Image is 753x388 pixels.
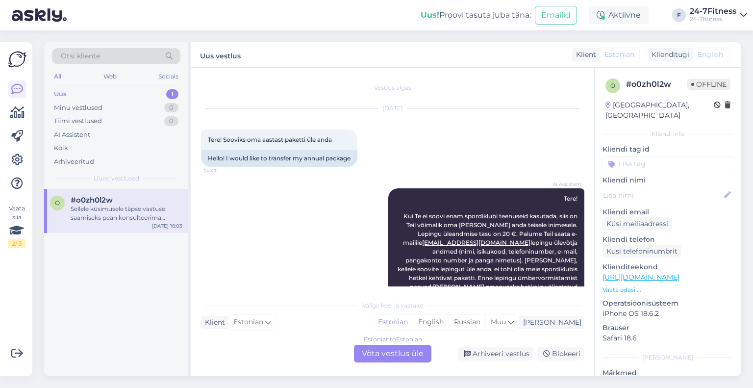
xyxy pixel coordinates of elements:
[602,285,733,294] p: Vaata edasi ...
[589,6,649,24] div: Aktiivne
[687,79,730,90] span: Offline
[421,9,531,21] div: Proovi tasuta juba täna:
[413,315,449,330] div: English
[602,368,733,378] p: Märkmed
[602,129,733,138] div: Kliendi info
[166,89,178,99] div: 1
[61,51,100,61] span: Otsi kliente
[602,273,679,282] a: [URL][DOMAIN_NAME]
[71,205,182,222] div: Sellele küsimusele täpse vastuse saamiseks pean konsulteerima kolleegiga. Palun oodake veidi.
[690,15,736,23] div: 24-7fitness
[55,199,60,207] span: o
[52,70,63,83] div: All
[101,70,119,83] div: Web
[690,7,747,23] a: 24-7Fitness24-7fitness
[422,239,530,246] a: [EMAIL_ADDRESS][DOMAIN_NAME]
[519,317,581,328] div: [PERSON_NAME]
[602,262,733,272] p: Klienditeekond
[94,174,139,183] span: Uued vestlused
[491,317,506,326] span: Muu
[458,347,533,361] div: Arhiveeri vestlus
[8,50,26,69] img: Askly Logo
[8,239,25,248] div: 2 / 3
[421,10,439,20] b: Uus!
[602,333,733,343] p: Safari 18.6
[626,78,687,90] div: # o0zh0l2w
[602,353,733,362] div: [PERSON_NAME]
[54,89,67,99] div: Uus
[364,335,422,344] div: Estonian to Estonian
[572,50,596,60] div: Klient
[604,50,634,60] span: Estonian
[8,204,25,248] div: Vaata siia
[602,144,733,155] p: Kliendi tag'id
[690,7,736,15] div: 24-7Fitness
[201,150,357,167] div: Hello! I would like to transfer my annual package
[602,217,672,231] div: Küsi meiliaadressi
[602,207,733,217] p: Kliendi email
[603,190,722,201] input: Lisa nimi
[605,100,714,121] div: [GEOGRAPHIC_DATA], [GEOGRAPHIC_DATA]
[204,167,241,175] span: 14:47
[54,157,94,167] div: Arhiveeritud
[233,317,263,328] span: Estonian
[201,301,584,310] div: Valige keel ja vastake
[602,245,681,258] div: Küsi telefoninumbrit
[200,48,241,61] label: Uus vestlus
[201,83,584,92] div: Vestlus algas
[164,103,178,113] div: 0
[602,323,733,333] p: Brauser
[152,222,182,230] div: [DATE] 16:03
[602,298,733,309] p: Operatsioonisüsteem
[672,8,686,22] div: F
[201,104,584,113] div: [DATE]
[373,315,413,330] div: Estonian
[54,116,102,126] div: Tiimi vestlused
[602,234,733,245] p: Kliendi telefon
[449,315,485,330] div: Russian
[54,143,68,153] div: Kõik
[208,136,332,143] span: Tere! Sooviks oma aastast paketti üle anda
[602,156,733,171] input: Lisa tag
[54,130,90,140] div: AI Assistent
[201,317,225,328] div: Klient
[648,50,689,60] div: Klienditugi
[156,70,180,83] div: Socials
[535,6,577,25] button: Emailid
[602,309,733,319] p: iPhone OS 18.6.2
[537,347,584,361] div: Blokeeri
[610,82,615,89] span: o
[54,103,102,113] div: Minu vestlused
[545,181,581,188] span: AI Assistent
[602,175,733,185] p: Kliendi nimi
[164,116,178,126] div: 0
[698,50,723,60] span: English
[354,345,431,362] div: Võta vestlus üle
[71,196,113,205] span: #o0zh0l2w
